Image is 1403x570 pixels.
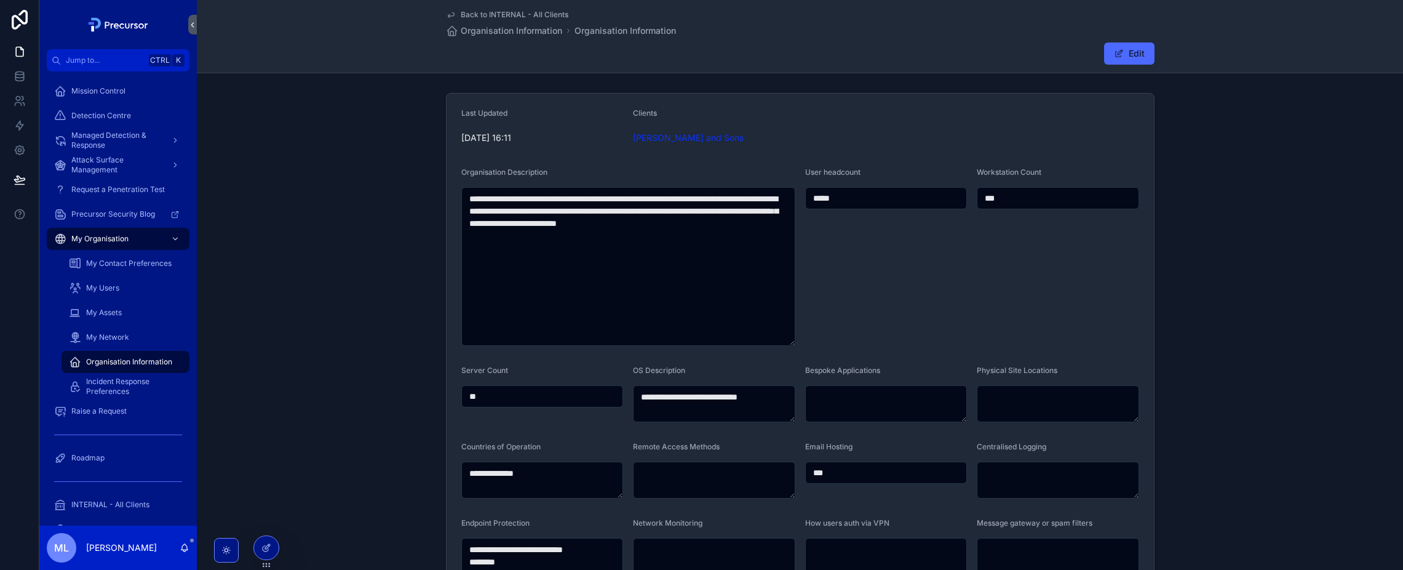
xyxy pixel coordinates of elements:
span: User headcount [805,167,860,177]
a: Precursor Security Blog [47,203,189,225]
span: Endpoint Protection [461,518,530,528]
span: Network Monitoring [633,518,702,528]
button: Jump to...CtrlK [47,49,189,71]
span: Managed Detection & Response [71,130,161,150]
span: Organisation Information [86,357,172,367]
span: Remote Access Methods [633,442,720,451]
span: Incident Response Preferences [86,377,177,396]
span: Back to INTERNAL - All Clients [461,10,568,20]
span: My Network [86,332,129,342]
span: Detection Centre [71,111,131,121]
span: Server Count [461,366,508,375]
a: Mission Control [47,80,189,102]
a: Organisation Information [574,25,676,37]
span: Physical Site Locations [977,366,1057,375]
span: Bespoke Applications [805,366,880,375]
span: Organisation Information [461,25,562,37]
span: INTERNAL - All Clients [71,500,149,510]
span: [DATE] 16:11 [461,132,624,144]
span: Raise a Request [71,406,127,416]
span: How users auth via VPN [805,518,889,528]
span: Email Hosting [805,442,853,451]
a: [PERSON_NAME] and Sons [633,132,744,144]
a: My Network [62,326,189,348]
span: Last Updated [461,108,507,118]
a: Roadmap [47,447,189,469]
a: Organisation Information [62,351,189,373]
span: Countries of Operation [461,442,541,451]
a: Back to INTERNAL - All Clients [446,10,568,20]
span: Roadmap [71,453,105,463]
span: Message gateway or spam filters [977,518,1092,528]
img: App logo [85,15,152,34]
a: Request a Penetration Test [47,179,189,201]
button: Edit [1104,42,1155,65]
span: INTERNAL - All Users [71,524,146,534]
a: Detection Centre [47,105,189,127]
span: Mission Control [71,86,125,96]
span: Request a Penetration Test [71,185,165,195]
a: Incident Response Preferences [62,375,189,398]
a: My Users [62,277,189,299]
span: Precursor Security Blog [71,209,155,219]
span: My Users [86,283,119,293]
span: Organisation Description [461,167,547,177]
a: My Assets [62,302,189,324]
a: Organisation Information [446,25,562,37]
a: INTERNAL - All Clients [47,494,189,516]
a: My Organisation [47,228,189,250]
span: Attack Surface Management [71,155,161,175]
a: My Contact Preferences [62,252,189,275]
a: Raise a Request [47,400,189,422]
a: Managed Detection & Response [47,129,189,151]
a: INTERNAL - All Users [47,518,189,540]
span: Jump to... [66,55,144,65]
div: scrollable content [39,71,197,526]
p: [PERSON_NAME] [86,542,157,554]
span: Clients [633,108,657,118]
span: ML [54,540,69,555]
span: Ctrl [149,54,171,66]
a: Attack Surface Management [47,154,189,176]
span: My Contact Preferences [86,259,172,268]
span: OS Description [633,366,685,375]
span: My Assets [86,308,122,318]
span: K [173,55,183,65]
span: Centralised Logging [977,442,1046,451]
span: Workstation Count [977,167,1041,177]
span: My Organisation [71,234,129,244]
